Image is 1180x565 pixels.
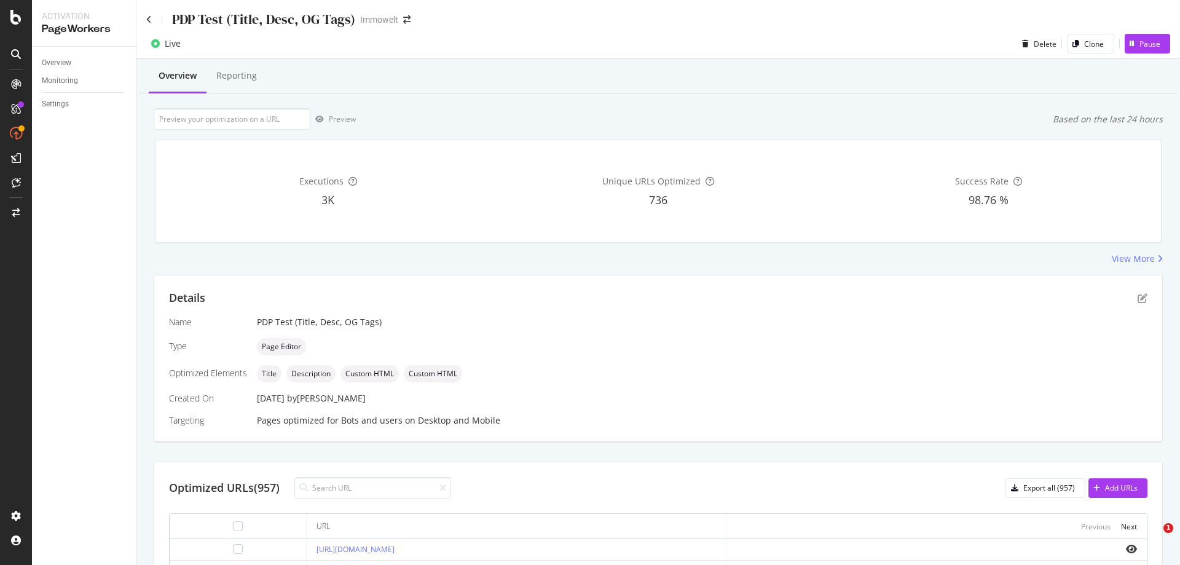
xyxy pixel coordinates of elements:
[257,365,281,382] div: neutral label
[42,57,71,69] div: Overview
[1017,34,1056,53] button: Delete
[257,392,1147,405] div: [DATE]
[287,392,366,405] div: by [PERSON_NAME]
[169,414,247,427] div: Targeting
[1081,521,1111,532] div: Previous
[1067,34,1114,53] button: Clone
[42,57,127,69] a: Overview
[404,365,462,382] div: neutral label
[329,114,356,124] div: Preview
[1084,39,1104,49] div: Clone
[360,14,398,26] div: Immowelt
[1163,523,1173,533] span: 1
[294,477,451,499] input: Search URL
[172,10,355,29] div: PDP Test (Title, Desc, OG Tags)
[1005,478,1085,498] button: Export all (957)
[317,544,395,555] a: [URL][DOMAIN_NAME]
[169,392,247,405] div: Created On
[169,340,247,352] div: Type
[1034,39,1056,49] div: Delete
[317,521,330,532] div: URL
[42,98,127,111] a: Settings
[1088,478,1147,498] button: Add URLs
[1138,293,1147,303] div: pen-to-square
[257,414,1147,427] div: Pages optimized for on
[165,38,181,50] div: Live
[169,367,247,379] div: Optimized Elements
[1138,523,1168,553] iframe: Intercom live chat
[159,69,197,82] div: Overview
[1126,544,1137,554] i: eye
[291,370,331,377] span: Description
[321,192,334,207] span: 3K
[257,338,306,355] div: neutral label
[262,343,301,350] span: Page Editor
[257,316,1147,328] div: PDP Test (Title, Desc, OG Tags)
[286,365,336,382] div: neutral label
[1125,34,1170,53] button: Pause
[649,192,667,207] span: 736
[1081,519,1111,534] button: Previous
[1121,521,1137,532] div: Next
[42,74,78,87] div: Monitoring
[1105,483,1138,493] div: Add URLs
[409,370,457,377] span: Custom HTML
[42,10,126,22] div: Activation
[169,480,280,496] div: Optimized URLs (957)
[1121,519,1137,534] button: Next
[1112,253,1155,265] div: View More
[1053,113,1163,125] div: Based on the last 24 hours
[345,370,394,377] span: Custom HTML
[154,108,310,130] input: Preview your optimization on a URL
[1023,483,1075,493] div: Export all (957)
[262,370,277,377] span: Title
[310,109,356,129] button: Preview
[42,74,127,87] a: Monitoring
[42,98,69,111] div: Settings
[1139,39,1160,49] div: Pause
[341,414,403,427] div: Bots and users
[1112,253,1163,265] a: View More
[955,175,1009,187] span: Success Rate
[403,15,411,24] div: arrow-right-arrow-left
[42,22,126,36] div: PageWorkers
[216,69,257,82] div: Reporting
[169,316,247,328] div: Name
[146,15,152,24] a: Click to go back
[602,175,701,187] span: Unique URLs Optimized
[340,365,399,382] div: neutral label
[418,414,500,427] div: Desktop and Mobile
[169,290,205,306] div: Details
[969,192,1009,207] span: 98.76 %
[299,175,344,187] span: Executions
